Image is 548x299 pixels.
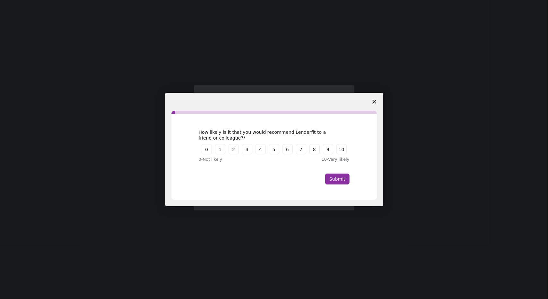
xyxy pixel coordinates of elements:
button: 10 [336,144,347,154]
button: 5 [269,144,279,154]
button: 3 [242,144,252,154]
button: 7 [296,144,306,154]
div: How likely is it that you would recommend Lenderfit to a friend or colleague? [199,129,340,141]
button: 9 [323,144,333,154]
button: Submit [325,174,350,184]
button: 4 [256,144,266,154]
button: 1 [215,144,225,154]
span: Close survey [365,93,383,111]
button: 6 [283,144,293,154]
button: 0 [202,144,212,154]
div: 10 - Very likely [292,156,350,163]
button: 8 [309,144,320,154]
div: 0 - Not likely [199,156,257,163]
button: 2 [229,144,239,154]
